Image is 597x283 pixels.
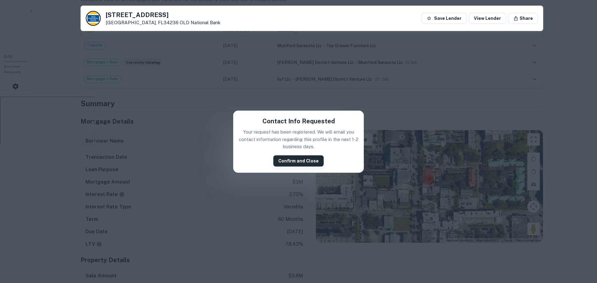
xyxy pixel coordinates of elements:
[422,13,466,24] button: Save Lender
[469,13,506,24] a: View Lender
[238,128,359,150] p: Your request has been registered. We will email you contact information regarding this profile in...
[508,13,538,24] button: Share
[566,233,597,263] iframe: Chat Widget
[106,12,220,18] h5: [STREET_ADDRESS]
[180,20,220,25] a: OLD National Bank
[273,155,324,167] button: Confirm and Close
[262,116,335,126] h5: Contact Info Requested
[106,20,220,25] p: [GEOGRAPHIC_DATA], FL34236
